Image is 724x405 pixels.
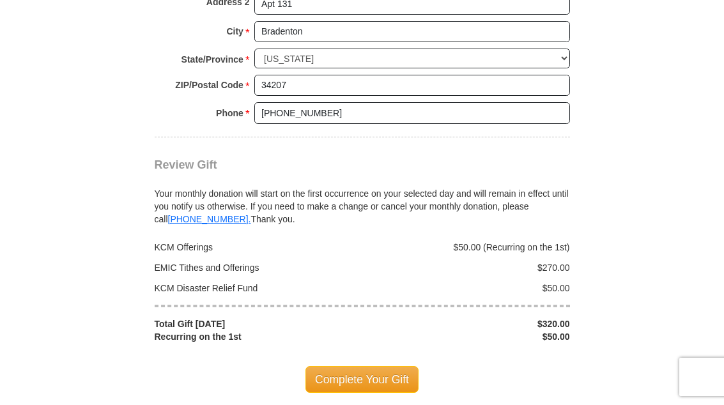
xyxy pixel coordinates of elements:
div: $320.00 [362,317,577,330]
strong: ZIP/Postal Code [175,76,243,94]
a: [PHONE_NUMBER]. [168,214,251,224]
div: $270.00 [362,261,577,274]
strong: Phone [216,104,243,122]
div: KCM Offerings [148,241,362,254]
div: $50.00 [362,330,577,343]
span: $50.00 (Recurring on the 1st) [453,242,569,252]
div: $50.00 [362,282,577,294]
span: Review Gift [155,158,217,171]
strong: State/Province [181,50,243,68]
div: EMIC Tithes and Offerings [148,261,362,274]
div: Recurring on the 1st [148,330,362,343]
strong: City [226,22,243,40]
span: Complete Your Gift [305,366,419,393]
div: KCM Disaster Relief Fund [148,282,362,294]
div: Total Gift [DATE] [148,317,362,330]
div: Your monthly donation will start on the first occurrence on your selected day and will remain in ... [155,172,570,225]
